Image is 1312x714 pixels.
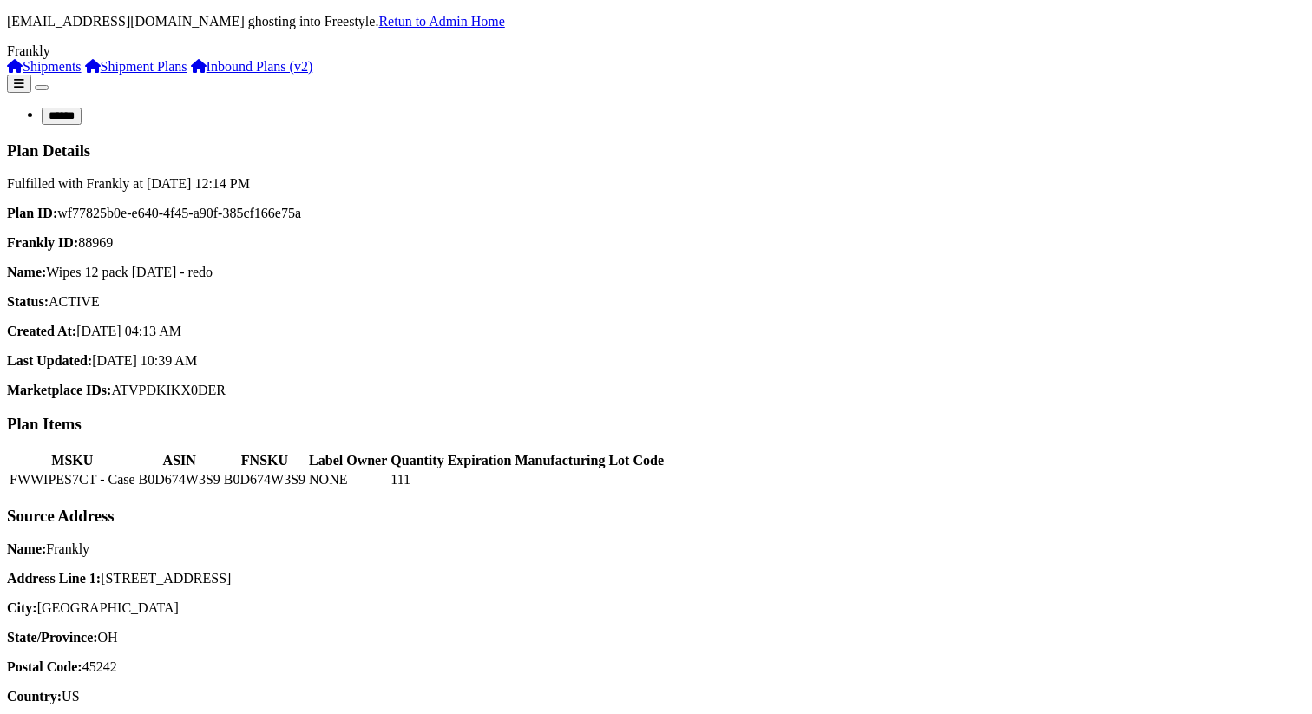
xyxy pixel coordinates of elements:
p: Frankly [7,541,1305,557]
td: B0D674W3S9 [223,471,306,488]
th: MSKU [9,452,136,469]
h3: Plan Items [7,415,1305,434]
strong: Status: [7,294,49,309]
strong: Address Line 1: [7,571,101,586]
span: Fulfilled with Frankly at [DATE] 12:14 PM [7,176,250,191]
h3: Plan Details [7,141,1305,160]
p: [DATE] 04:13 AM [7,324,1305,339]
strong: State/Province: [7,630,98,645]
strong: Last Updated: [7,353,92,368]
th: ASIN [138,452,221,469]
a: Retun to Admin Home [378,14,504,29]
p: [GEOGRAPHIC_DATA] [7,600,1305,616]
td: FWWIPES7CT - Case [9,471,136,488]
p: US [7,689,1305,704]
p: ATVPDKIKX0DER [7,383,1305,398]
p: [EMAIL_ADDRESS][DOMAIN_NAME] ghosting into Freestyle. [7,14,1305,29]
div: Frankly [7,43,1305,59]
td: 111 [390,471,444,488]
p: wf77825b0e-e640-4f45-a90f-385cf166e75a [7,206,1305,221]
h3: Source Address [7,507,1305,526]
a: Shipments [7,59,82,74]
th: Label Owner [308,452,388,469]
strong: Name: [7,265,46,279]
th: Expiration [447,452,513,469]
button: Toggle navigation [35,85,49,90]
strong: City: [7,600,37,615]
strong: Country: [7,689,62,704]
a: Inbound Plans (v2) [191,59,313,74]
p: Wipes 12 pack [DATE] - redo [7,265,1305,280]
strong: Created At: [7,324,76,338]
p: ACTIVE [7,294,1305,310]
th: Quantity [390,452,444,469]
p: 45242 [7,659,1305,675]
strong: Name: [7,541,46,556]
strong: Postal Code: [7,659,82,674]
p: [STREET_ADDRESS] [7,571,1305,586]
th: FNSKU [223,452,306,469]
td: B0D674W3S9 [138,471,221,488]
td: NONE [308,471,388,488]
p: 88969 [7,235,1305,251]
strong: Plan ID: [7,206,57,220]
th: Manufacturing Lot Code [514,452,665,469]
p: [DATE] 10:39 AM [7,353,1305,369]
p: OH [7,630,1305,645]
a: Shipment Plans [85,59,187,74]
strong: Frankly ID: [7,235,78,250]
strong: Marketplace IDs: [7,383,111,397]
